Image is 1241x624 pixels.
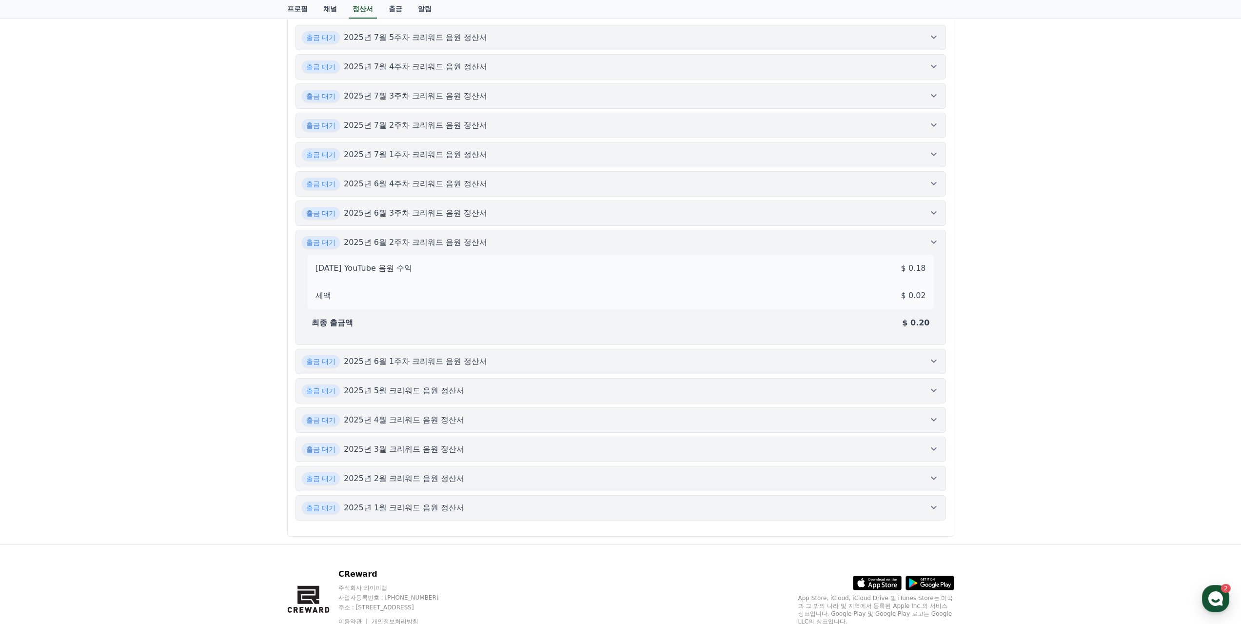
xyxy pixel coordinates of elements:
[338,594,457,602] p: 사업자등록번호 : [PHONE_NUMBER]
[344,61,488,73] p: 2025년 7월 4주차 크리워드 음원 정산서
[302,502,340,514] span: 출금 대기
[302,443,340,456] span: 출금 대기
[302,148,340,161] span: 출금 대기
[315,290,331,302] p: 세액
[295,171,946,197] button: 출금 대기 2025년 6월 4주차 크리워드 음원 정산서
[295,230,946,345] button: 출금 대기 2025년 6월 2주차 크리워드 음원 정산서 [DATE] YouTube 음원 수익 $ 0.18 세액 $ 0.02 최종 출금액 $ 0.20
[302,60,340,73] span: 출금 대기
[338,568,457,580] p: CReward
[295,466,946,491] button: 출금 대기 2025년 2월 크리워드 음원 정산서
[338,584,457,592] p: 주식회사 와이피랩
[295,142,946,167] button: 출금 대기 2025년 7월 1주차 크리워드 음원 정산서
[151,324,162,332] span: 설정
[344,178,488,190] p: 2025년 6월 4주차 크리워드 음원 정산서
[902,317,929,329] p: $ 0.20
[302,414,340,426] span: 출금 대기
[344,32,488,43] p: 2025년 7월 5주차 크리워드 음원 정산서
[302,472,340,485] span: 출금 대기
[295,25,946,50] button: 출금 대기 2025년 7월 5주차 크리워드 음원 정산서
[295,54,946,80] button: 출금 대기 2025년 7월 4주차 크리워드 음원 정산서
[344,149,488,161] p: 2025년 7월 1주차 크리워드 음원 정산서
[344,414,464,426] p: 2025년 4월 크리워드 음원 정산서
[344,207,488,219] p: 2025년 6월 3주차 크리워드 음원 정산서
[344,237,488,248] p: 2025년 6월 2주차 크리워드 음원 정산서
[302,384,340,397] span: 출금 대기
[344,502,464,514] p: 2025년 1월 크리워드 음원 정산서
[901,290,926,302] p: $ 0.02
[302,207,340,220] span: 출금 대기
[89,324,101,332] span: 대화
[344,385,464,397] p: 2025년 5월 크리워드 음원 정산서
[295,495,946,521] button: 출금 대기 2025년 1월 크리워드 음원 정산서
[99,309,102,317] span: 2
[302,31,340,44] span: 출금 대기
[302,90,340,102] span: 출금 대기
[295,349,946,374] button: 출금 대기 2025년 6월 1주차 크리워드 음원 정산서
[3,309,64,334] a: 홈
[302,355,340,368] span: 출금 대기
[126,309,187,334] a: 설정
[312,317,354,329] p: 최종 출금액
[344,443,464,455] p: 2025년 3월 크리워드 음원 정산서
[338,604,457,611] p: 주소 : [STREET_ADDRESS]
[295,407,946,433] button: 출금 대기 2025년 4월 크리워드 음원 정산서
[295,201,946,226] button: 출금 대기 2025년 6월 3주차 크리워드 음원 정산서
[344,120,488,131] p: 2025년 7월 2주차 크리워드 음원 정산서
[344,90,488,102] p: 2025년 7월 3주차 크리워드 음원 정산서
[901,262,926,274] p: $ 0.18
[295,437,946,462] button: 출금 대기 2025년 3월 크리워드 음원 정산서
[31,324,37,332] span: 홈
[64,309,126,334] a: 2대화
[344,356,488,367] p: 2025년 6월 1주차 크리워드 음원 정산서
[295,113,946,138] button: 출금 대기 2025년 7월 2주차 크리워드 음원 정산서
[344,473,464,484] p: 2025년 2월 크리워드 음원 정산서
[315,262,412,274] p: [DATE] YouTube 음원 수익
[302,119,340,132] span: 출금 대기
[302,236,340,249] span: 출금 대기
[302,178,340,190] span: 출금 대기
[295,83,946,109] button: 출금 대기 2025년 7월 3주차 크리워드 음원 정산서
[295,378,946,403] button: 출금 대기 2025년 5월 크리워드 음원 정산서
